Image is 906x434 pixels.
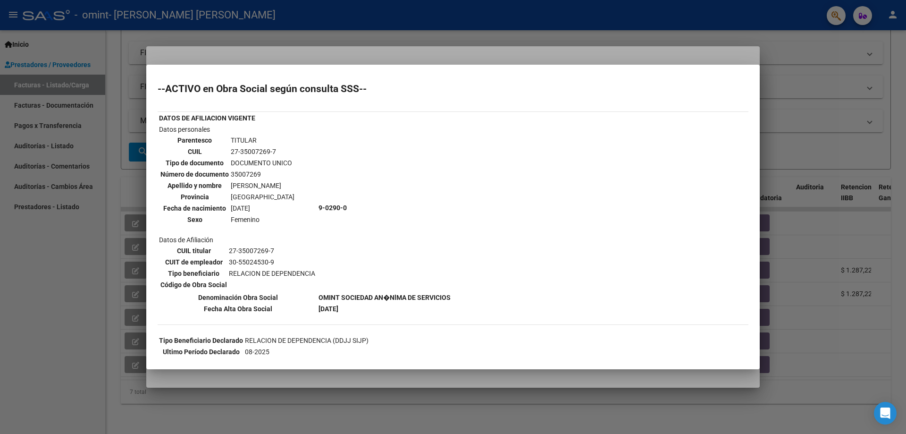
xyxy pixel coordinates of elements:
th: Ultimo Período Declarado [159,347,243,357]
th: Denominación Obra Social [159,292,317,303]
th: CUIT de empleador [160,257,227,267]
th: Apellido y nombre [160,180,229,191]
td: RELACION DE DEPENDENCIA [228,268,316,279]
th: Tipo Beneficiario Declarado [159,335,243,346]
th: CUIT DDJJ [159,358,243,368]
th: CUIL [160,146,229,157]
td: 27-35007269-7 [230,146,295,157]
td: 27-35007269-7 [228,246,316,256]
td: RELACION DE DEPENDENCIA (DDJJ SIJP) [244,335,400,346]
td: 08-2025 [244,347,400,357]
b: DATOS DE AFILIACION VIGENTE [159,114,255,122]
td: Datos personales Datos de Afiliación [159,124,317,291]
td: DOCUMENTO UNICO [230,158,295,168]
th: Fecha de nacimiento [160,203,229,213]
td: [DATE] [230,203,295,213]
td: [GEOGRAPHIC_DATA] [230,192,295,202]
th: Número de documento [160,169,229,179]
th: Provincia [160,192,229,202]
th: CUIL titular [160,246,227,256]
b: 9-0290-0 [319,204,347,212]
td: Femenino [230,214,295,225]
th: Fecha Alta Obra Social [159,304,317,314]
th: Tipo beneficiario [160,268,227,279]
b: OMINT SOCIEDAD AN�NlMA DE SERVICIOS [319,294,451,301]
th: Parentesco [160,135,229,145]
div: Open Intercom Messenger [874,402,897,425]
td: 30-55024530-9 [244,358,400,368]
th: Sexo [160,214,229,225]
th: Código de Obra Social [160,280,227,290]
td: 35007269 [230,169,295,179]
td: 30-55024530-9 [228,257,316,267]
th: Tipo de documento [160,158,229,168]
td: [PERSON_NAME] [230,180,295,191]
td: TITULAR [230,135,295,145]
b: [DATE] [319,305,338,313]
h2: --ACTIVO en Obra Social según consulta SSS-- [158,84,748,94]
